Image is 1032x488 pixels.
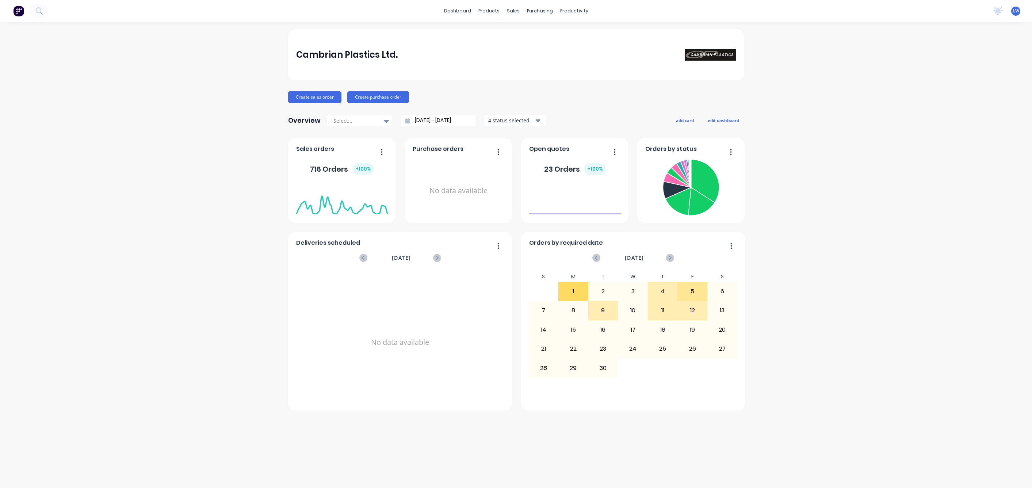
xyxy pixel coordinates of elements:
span: [DATE] [392,254,411,262]
div: M [558,271,588,282]
div: 29 [559,359,588,377]
div: 28 [529,359,558,377]
div: 20 [708,321,737,339]
div: F [677,271,707,282]
div: 7 [529,301,558,320]
div: 13 [708,301,737,320]
div: + 100 % [584,163,606,175]
span: Orders by status [645,145,697,153]
div: No data available [413,156,504,225]
button: edit dashboard [703,115,744,125]
div: productivity [557,5,592,16]
div: 23 [589,340,618,358]
div: 6 [708,282,737,301]
div: 9 [589,301,618,320]
div: 2 [589,282,618,301]
a: dashboard [440,5,475,16]
span: Deliveries scheduled [296,239,360,247]
div: 23 Orders [544,163,606,175]
div: 21 [529,340,558,358]
img: Factory [13,5,24,16]
div: + 100 % [352,163,374,175]
div: 26 [678,340,707,358]
div: products [475,5,503,16]
img: Cambrian Plastics Ltd. [685,49,736,61]
div: 19 [678,321,707,339]
div: Overview [288,113,321,128]
div: 11 [648,301,677,320]
div: 22 [559,340,588,358]
div: S [707,271,737,282]
button: Create sales order [288,91,341,103]
span: LW [1013,8,1019,14]
div: 27 [708,340,737,358]
div: 25 [648,340,677,358]
span: Open quotes [529,145,569,153]
span: [DATE] [625,254,644,262]
div: 17 [618,321,647,339]
div: No data available [296,271,504,413]
div: W [618,271,648,282]
div: 716 Orders [310,163,374,175]
span: Sales orders [296,145,334,153]
div: 4 [648,282,677,301]
div: purchasing [523,5,557,16]
div: 8 [559,301,588,320]
div: Cambrian Plastics Ltd. [296,47,398,62]
div: T [588,271,618,282]
div: 3 [618,282,647,301]
div: 5 [678,282,707,301]
span: Purchase orders [413,145,463,153]
div: 18 [648,321,677,339]
button: Create purchase order [347,91,409,103]
div: 12 [678,301,707,320]
span: Orders by required date [529,239,603,247]
div: 14 [529,321,558,339]
div: sales [503,5,523,16]
div: 10 [618,301,647,320]
div: T [648,271,678,282]
div: 15 [559,321,588,339]
div: S [529,271,559,282]
div: 16 [589,321,618,339]
div: 24 [618,340,647,358]
div: 1 [559,282,588,301]
div: 30 [589,359,618,377]
button: add card [671,115,699,125]
div: 4 status selected [488,117,534,124]
button: 4 status selected [484,115,546,126]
